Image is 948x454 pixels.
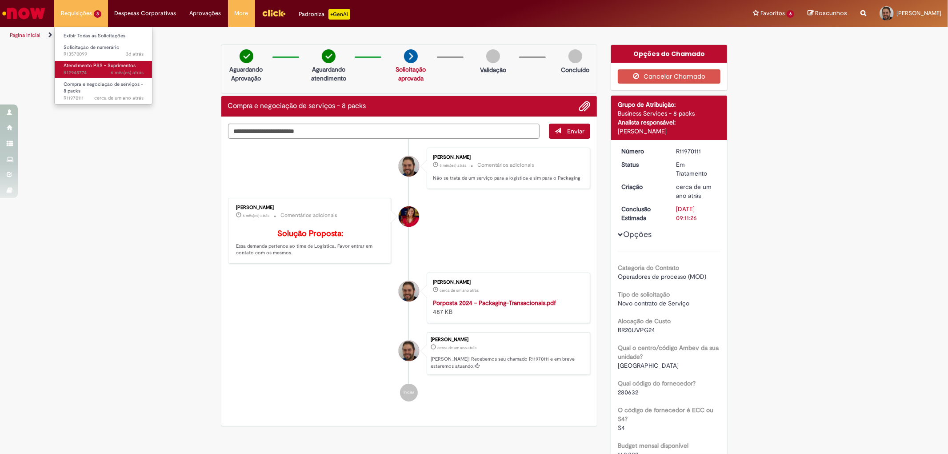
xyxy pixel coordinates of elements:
[477,161,534,169] small: Comentários adicionais
[433,155,581,160] div: [PERSON_NAME]
[235,9,248,18] span: More
[440,163,466,168] span: 6 mês(es) atrás
[618,362,679,370] span: [GEOGRAPHIC_DATA]
[55,31,152,41] a: Exibir Todas as Solicitações
[787,10,794,18] span: 6
[615,160,669,169] dt: Status
[433,299,556,307] a: Porposta 2024 - Packaging-Transacionais.pdf
[561,65,589,74] p: Concluído
[618,317,671,325] b: Alocação de Custo
[440,288,479,293] span: cerca de um ano atrás
[437,345,476,350] span: cerca de um ano atrás
[228,102,366,110] h2: Compra e negociação de serviços - 8 packs Histórico de tíquete
[126,51,144,57] time: 26/09/2025 11:25:09
[64,44,120,51] span: Solicitação de numerário
[126,51,144,57] span: 3d atrás
[404,49,418,63] img: arrow-next.png
[55,43,152,59] a: Aberto R13570099 : Solicitação de numerário
[55,80,152,99] a: Aberto R11970111 : Compra e negociação de serviços - 8 packs
[190,9,221,18] span: Aprovações
[236,229,384,257] p: Essa demanda pertence ao time de Logística. Favor entrar em contato com os mesmos.
[618,127,720,136] div: [PERSON_NAME]
[431,356,585,370] p: [PERSON_NAME]! Recebemos seu chamado R11970111 e em breve estaremos atuando.
[61,9,92,18] span: Requisições
[618,118,720,127] div: Analista responsável:
[236,205,384,210] div: [PERSON_NAME]
[618,424,625,432] span: S4
[111,69,144,76] time: 14/04/2025 12:18:35
[618,273,706,281] span: Operadores de processo (MOD)
[1,4,47,22] img: ServiceNow
[55,61,152,77] a: Aberto R12945774 : Atendimento PSS - Suprimentos
[676,205,717,222] div: [DATE] 09:11:26
[281,212,338,219] small: Comentários adicionais
[618,290,670,298] b: Tipo de solicitação
[433,280,581,285] div: [PERSON_NAME]
[111,69,144,76] span: 6 mês(es) atrás
[243,213,270,218] span: 6 mês(es) atrás
[567,127,584,135] span: Enviar
[437,345,476,350] time: 06/09/2024 11:11:23
[228,139,591,410] ul: Histórico de tíquete
[307,65,350,83] p: Aguardando atendimento
[54,27,152,104] ul: Requisições
[240,49,253,63] img: check-circle-green.png
[277,229,343,239] b: Solução Proposta:
[94,95,144,101] span: cerca de um ano atrás
[64,95,144,102] span: R11970111
[676,160,717,178] div: Em Tratamento
[299,9,350,20] div: Padroniza
[243,213,270,218] time: 19/03/2025 14:39:55
[94,95,144,101] time: 06/09/2024 11:11:24
[228,332,591,375] li: Flavio Oliveira De Castro
[896,9,941,17] span: [PERSON_NAME]
[618,326,655,334] span: BR20UVPG24
[760,9,785,18] span: Favoritos
[440,163,466,168] time: 19/03/2025 15:24:17
[808,9,847,18] a: Rascunhos
[115,9,176,18] span: Despesas Corporativas
[676,182,717,200] div: 06/09/2024 11:11:23
[64,69,144,76] span: R12945774
[618,406,713,423] b: O código de fornecedor é ECC ou S4?
[815,9,847,17] span: Rascunhos
[676,147,717,156] div: R11970111
[7,27,625,44] ul: Trilhas de página
[322,49,336,63] img: check-circle-green.png
[399,206,419,227] div: Giovanna Leite Siqueira
[396,65,426,82] a: Solicitação aprovada
[568,49,582,63] img: img-circle-grey.png
[228,124,540,139] textarea: Digite sua mensagem aqui...
[440,288,479,293] time: 06/09/2024 11:11:06
[615,205,669,222] dt: Conclusão Estimada
[611,45,727,63] div: Opções do Chamado
[64,81,143,95] span: Compra e negociação de serviços - 8 packs
[618,344,719,361] b: Qual o centro/código Ambev da sua unidade?
[433,175,581,182] p: Não se trata de um serviço para a logística e sim para o Packaging
[618,100,720,109] div: Grupo de Atribuição:
[399,156,419,177] div: Flavio Oliveira De Castro
[431,337,585,342] div: [PERSON_NAME]
[94,10,101,18] span: 3
[480,65,506,74] p: Validação
[64,62,136,69] span: Atendimento PSS - Suprimentos
[618,388,638,396] span: 280632
[676,183,712,200] span: cerca de um ano atrás
[399,341,419,361] div: Flavio Oliveira De Castro
[618,109,720,118] div: Business Services - 8 packs
[579,100,590,112] button: Adicionar anexos
[615,147,669,156] dt: Número
[676,183,712,200] time: 06/09/2024 11:11:23
[549,124,590,139] button: Enviar
[618,379,696,387] b: Qual código do fornecedor?
[225,65,268,83] p: Aguardando Aprovação
[262,6,286,20] img: click_logo_yellow_360x200.png
[615,182,669,191] dt: Criação
[486,49,500,63] img: img-circle-grey.png
[618,442,688,450] b: Budget mensal disponível
[618,299,689,307] span: Novo contrato de Serviço
[10,32,40,39] a: Página inicial
[618,264,679,272] b: Categoria do Contrato
[618,69,720,84] button: Cancelar Chamado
